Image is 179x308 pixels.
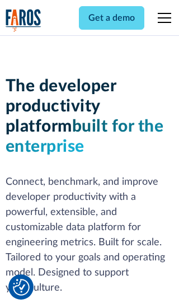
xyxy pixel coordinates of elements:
[13,279,30,296] button: Cookie Settings
[6,118,164,155] span: built for the enterprise
[6,9,41,32] img: Logo of the analytics and reporting company Faros.
[6,76,174,157] h1: The developer productivity platform
[6,175,174,296] p: Connect, benchmark, and improve developer productivity with a powerful, extensible, and customiza...
[13,279,30,296] img: Revisit consent button
[6,9,41,32] a: home
[151,4,173,31] div: menu
[79,6,144,30] a: Get a demo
